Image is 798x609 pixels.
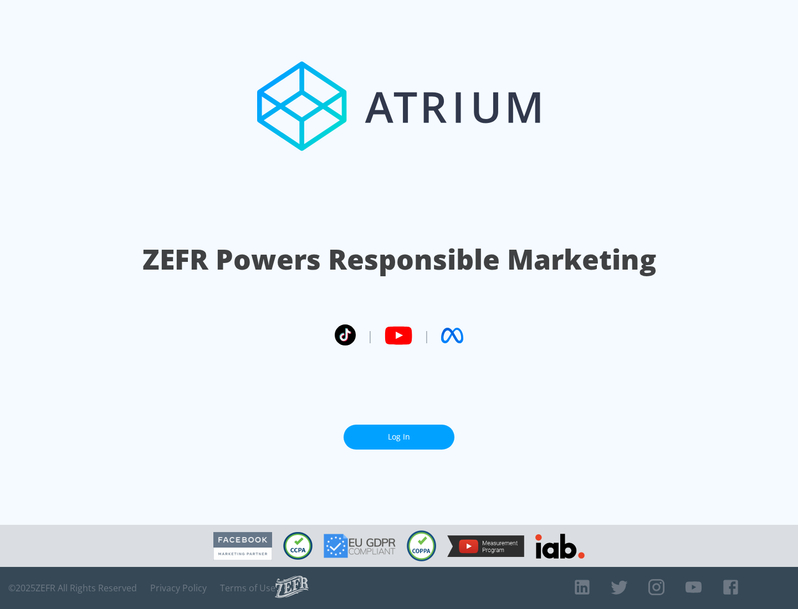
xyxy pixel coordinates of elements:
a: Log In [344,425,454,450]
img: Facebook Marketing Partner [213,532,272,560]
img: COPPA Compliant [407,530,436,561]
a: Privacy Policy [150,582,207,593]
img: CCPA Compliant [283,532,313,560]
h1: ZEFR Powers Responsible Marketing [142,240,656,278]
img: YouTube Measurement Program [447,535,524,557]
img: IAB [535,534,585,559]
img: GDPR Compliant [324,534,396,558]
a: Terms of Use [220,582,275,593]
span: | [367,327,374,344]
span: | [423,327,430,344]
span: © 2025 ZEFR All Rights Reserved [8,582,137,593]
